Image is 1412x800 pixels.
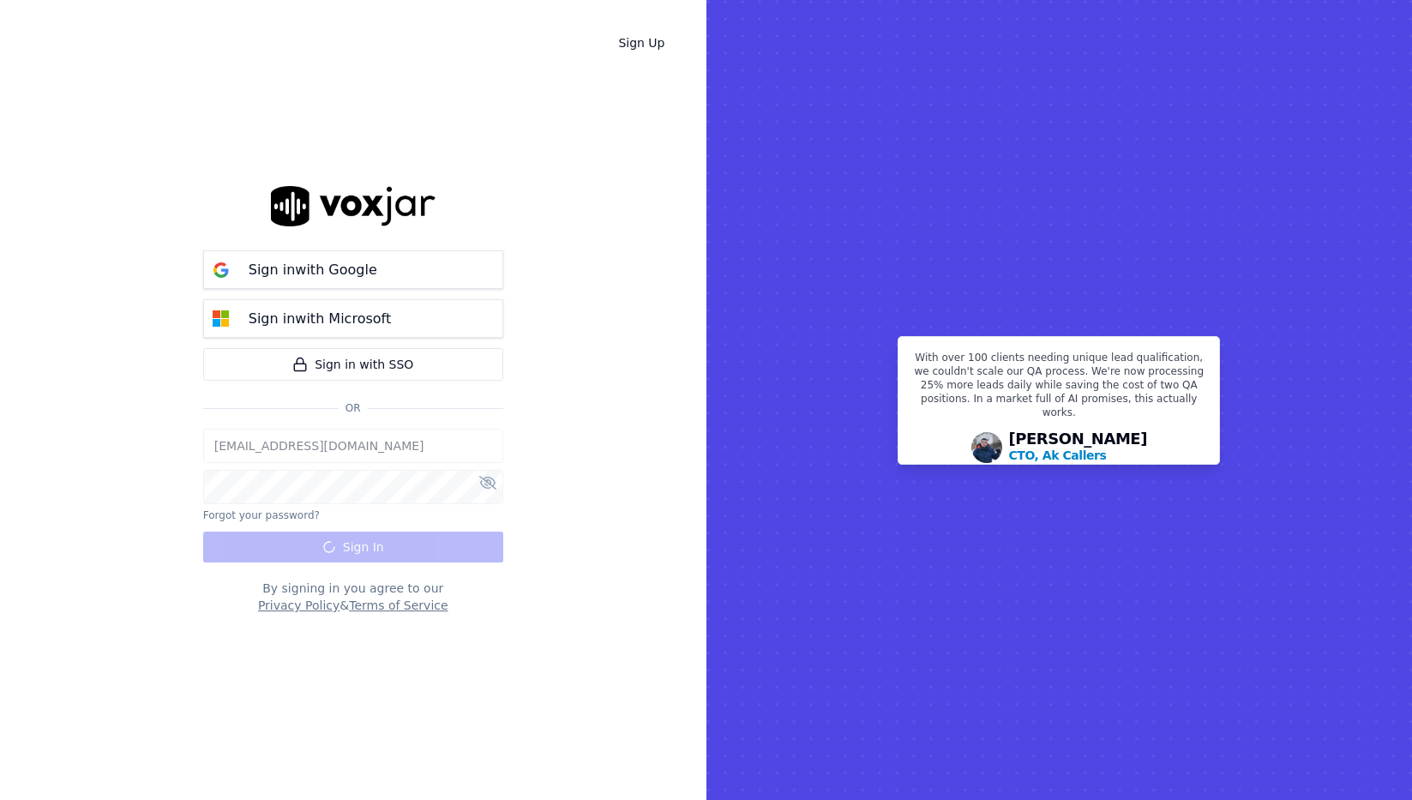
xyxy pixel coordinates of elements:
span: Or [339,401,368,415]
div: [PERSON_NAME] [1009,431,1148,464]
p: Sign in with Microsoft [249,309,391,329]
button: Sign inwith Google [203,250,503,289]
p: CTO, Ak Callers [1009,447,1107,464]
button: Privacy Policy [258,597,339,614]
input: Email [203,429,503,463]
button: Terms of Service [349,597,448,614]
img: microsoft Sign in button [204,302,238,336]
button: Sign inwith Microsoft [203,299,503,338]
button: Forgot your password? [203,508,320,522]
a: Sign Up [604,27,678,58]
p: With over 100 clients needing unique lead qualification, we couldn't scale our QA process. We're ... [909,351,1209,426]
img: Avatar [971,432,1002,463]
a: Sign in with SSO [203,348,503,381]
img: google Sign in button [204,253,238,287]
img: logo [271,186,436,226]
div: By signing in you agree to our & [203,580,503,614]
p: Sign in with Google [249,260,377,280]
